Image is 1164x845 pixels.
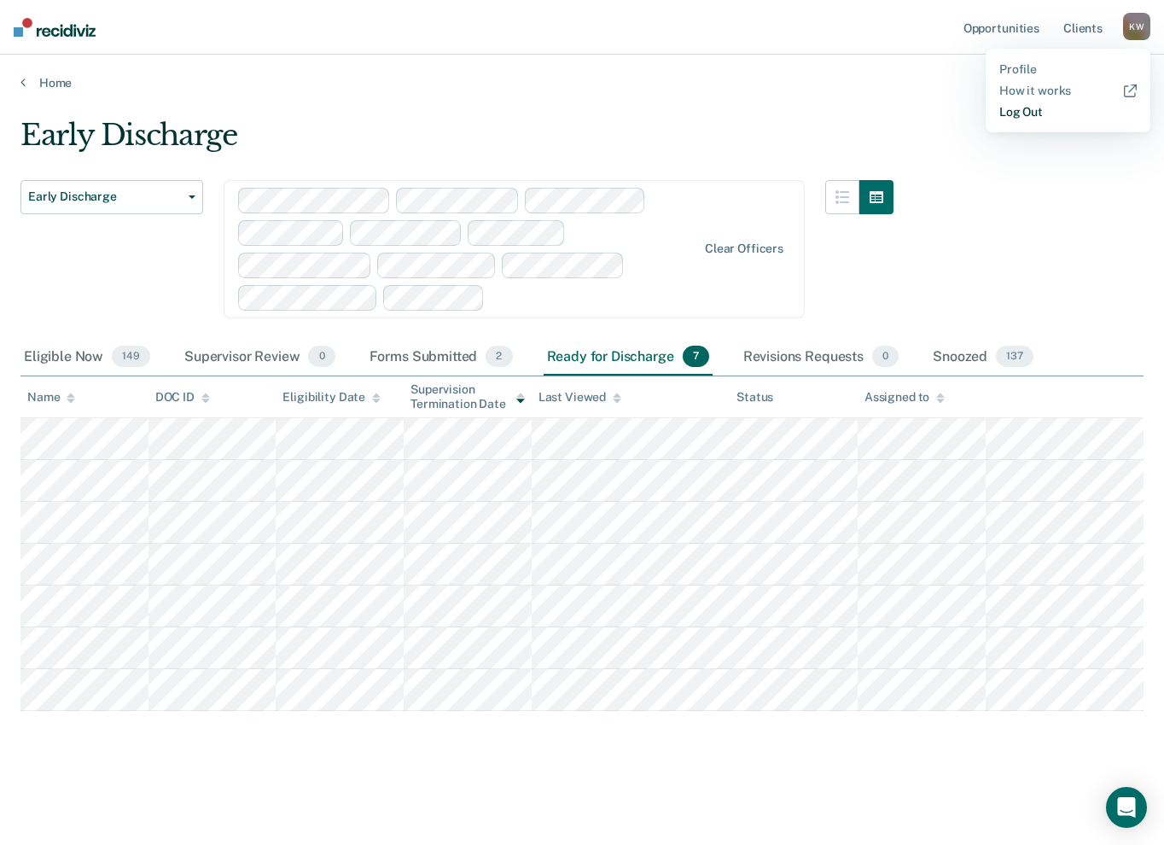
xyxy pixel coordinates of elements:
img: Recidiviz [14,18,96,37]
a: Profile [999,62,1137,77]
span: 137 [996,346,1033,368]
div: Snoozed137 [929,339,1037,376]
div: Clear officers [705,242,783,256]
a: Home [20,75,1144,90]
div: Early Discharge [20,118,893,166]
div: Ready for Discharge7 [544,339,713,376]
div: K W [1123,13,1150,40]
span: 0 [872,346,899,368]
span: 149 [112,346,150,368]
button: Early Discharge [20,180,203,214]
div: Supervisor Review0 [181,339,339,376]
a: How it works [999,84,1137,98]
div: Open Intercom Messenger [1106,787,1147,828]
a: Log Out [999,105,1137,119]
div: Last Viewed [538,390,621,405]
div: Name [27,390,75,405]
div: Status [736,390,773,405]
span: 2 [486,346,512,368]
div: Eligible Now149 [20,339,154,376]
div: Eligibility Date [282,390,381,405]
span: 7 [683,346,709,368]
div: Assigned to [864,390,945,405]
div: Supervision Termination Date [410,382,525,411]
span: Early Discharge [28,189,182,204]
div: Revisions Requests0 [740,339,902,376]
button: KW [1123,13,1150,40]
div: DOC ID [155,390,210,405]
span: 0 [308,346,335,368]
div: Forms Submitted2 [366,339,516,376]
